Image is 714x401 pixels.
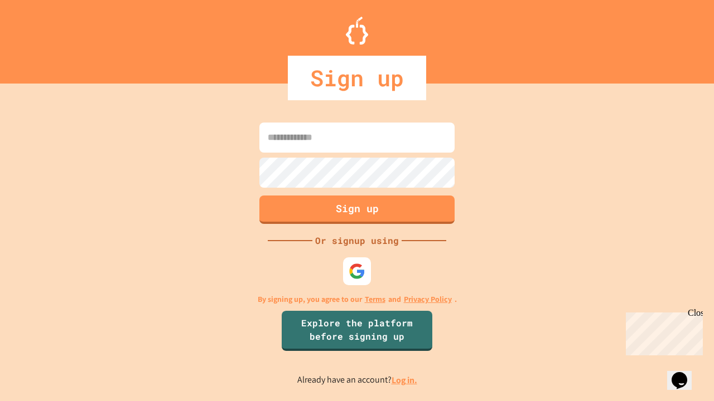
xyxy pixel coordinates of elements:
[346,17,368,45] img: Logo.svg
[259,195,455,224] button: Sign up
[258,294,457,305] p: By signing up, you agree to our and .
[365,294,385,305] a: Terms
[667,356,703,390] iframe: chat widget
[349,263,365,280] img: google-icon.svg
[4,4,77,71] div: Chat with us now!Close
[288,56,426,100] div: Sign up
[282,311,432,351] a: Explore the platform before signing up
[621,308,703,355] iframe: chat widget
[312,234,402,247] div: Or signup using
[404,294,452,305] a: Privacy Policy
[297,373,417,387] p: Already have an account?
[392,374,417,386] a: Log in.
